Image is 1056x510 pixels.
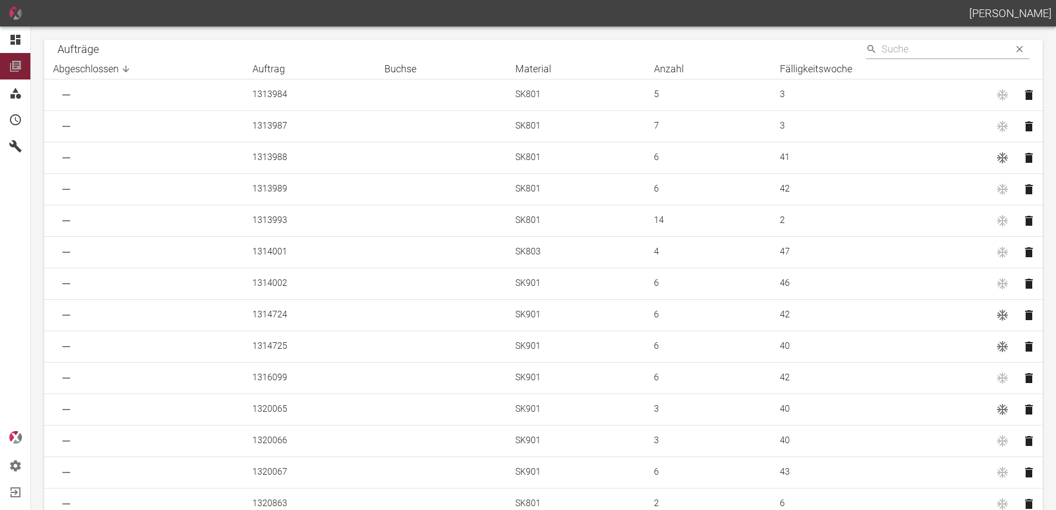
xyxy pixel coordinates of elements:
[506,236,645,268] td: SK803
[244,236,376,268] td: 1314001
[244,205,376,236] td: 1313993
[771,173,984,205] td: 42
[244,173,376,205] td: 1313989
[1018,331,1040,362] button: Auftrag entfernen
[244,394,376,425] td: 1320065
[645,362,772,394] td: 6
[645,205,772,236] td: 14
[645,236,772,268] td: 4
[515,62,636,76] div: Material
[244,142,376,173] td: 1313988
[244,110,376,142] td: 1313987
[987,142,1018,173] button: Auftragsfixierung entfernen
[506,394,645,425] td: SK901
[384,62,431,76] span: Buchse
[244,456,376,488] td: 1320067
[969,4,1052,22] h1: [PERSON_NAME]
[506,173,645,205] td: SK801
[1018,394,1040,425] button: Auftrag entfernen
[771,110,984,142] td: 3
[645,425,772,456] td: 3
[645,456,772,488] td: 6
[506,205,645,236] td: SK801
[780,62,867,76] span: Fälligkeitswoche
[771,456,984,488] td: 43
[506,362,645,394] td: SK901
[1018,363,1040,394] button: Auftrag entfernen
[244,331,376,362] td: 1314725
[252,62,299,76] span: Auftrag
[987,394,1018,425] button: Auftragsfixierung entfernen
[9,7,22,20] img: icon
[771,331,984,362] td: 40
[1018,426,1040,456] button: Auftrag entfernen
[244,79,376,110] td: 1313984
[252,62,367,76] div: Auftrag
[866,44,877,55] svg: Suche
[1018,457,1040,488] button: Auftrag entfernen
[654,62,763,76] div: Anzahl
[771,205,984,236] td: 2
[506,79,645,110] td: SK801
[1018,142,1040,173] button: Auftrag entfernen
[645,268,772,299] td: 6
[771,425,984,456] td: 40
[645,331,772,362] td: 6
[244,299,376,331] td: 1314724
[771,142,984,173] td: 41
[645,173,772,205] td: 6
[645,79,772,110] td: 5
[1018,268,1040,299] button: Auftrag entfernen
[1018,174,1040,205] button: Auftrag entfernen
[53,62,235,76] div: Abgeschlossen
[1018,79,1040,110] button: Auftrag entfernen
[654,62,698,76] span: Anzahl
[9,431,22,444] img: logo
[506,110,645,142] td: SK801
[506,142,645,173] td: SK801
[771,299,984,331] td: 42
[244,268,376,299] td: 1314002
[987,300,1018,331] button: Auftragsfixierung entfernen
[506,425,645,456] td: SK901
[645,299,772,331] td: 6
[987,331,1018,362] button: Auftragsfixierung entfernen
[506,456,645,488] td: SK901
[645,394,772,425] td: 3
[506,299,645,331] td: SK901
[515,62,566,76] span: Material
[506,268,645,299] td: SK901
[244,362,376,394] td: 1316099
[780,62,975,76] div: Fälligkeitswoche
[1018,205,1040,236] button: Auftrag entfernen
[881,40,1005,59] input: Search
[645,110,772,142] td: 7
[384,62,498,76] div: Buchse
[645,142,772,173] td: 6
[771,268,984,299] td: 46
[506,331,645,362] td: SK901
[57,40,99,58] h6: Aufträge
[771,236,984,268] td: 47
[1018,237,1040,268] button: Auftrag entfernen
[771,79,984,110] td: 3
[1018,111,1040,142] button: Auftrag entfernen
[53,62,133,76] span: Abgeschlossen
[1018,300,1040,331] button: Auftrag entfernen
[244,425,376,456] td: 1320066
[771,362,984,394] td: 42
[771,394,984,425] td: 40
